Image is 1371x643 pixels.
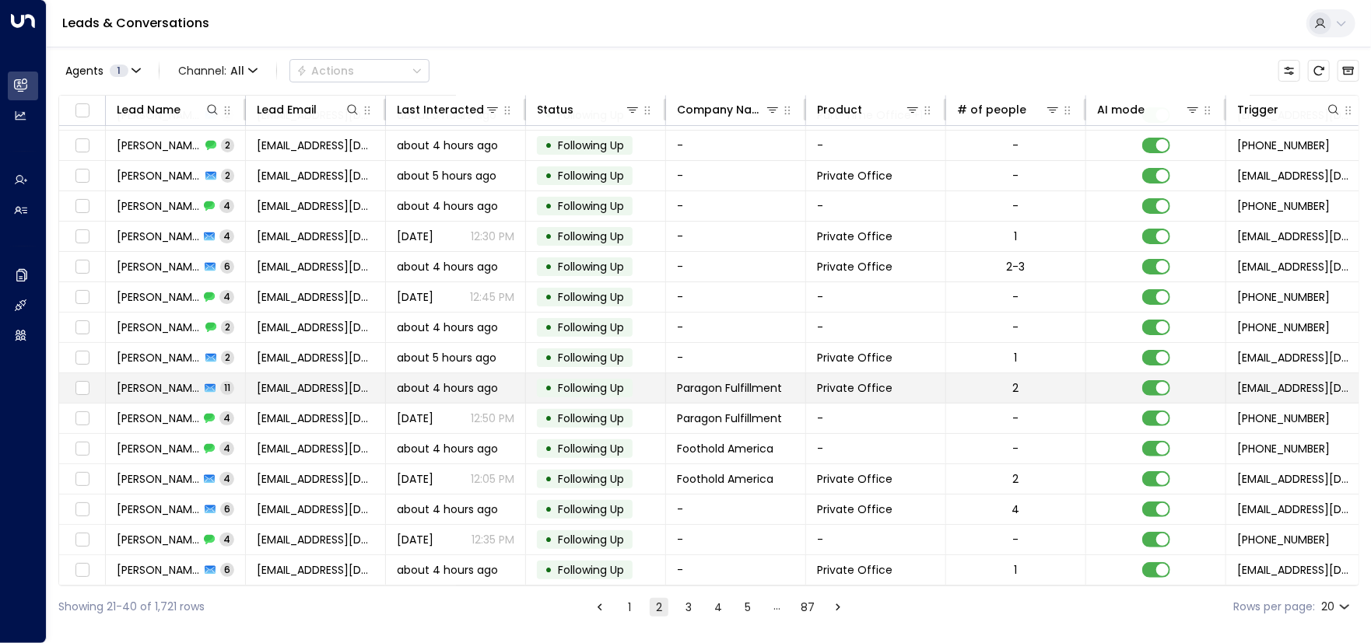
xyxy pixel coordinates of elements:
[1237,138,1330,153] span: +14378818577
[1007,259,1026,274] div: 2-3
[397,441,498,456] span: about 4 hours ago
[72,530,92,550] span: Toggle select row
[257,411,374,426] span: fkhan@paragonfulfillment.com
[1013,471,1019,487] div: 2
[471,471,514,487] p: 12:05 PM
[806,191,946,221] td: -
[666,191,806,221] td: -
[806,404,946,433] td: -
[397,380,498,396] span: about 4 hours ago
[558,471,624,487] span: Following Up
[817,168,892,183] span: Private Office
[72,348,92,368] span: Toggle select row
[1013,411,1019,426] div: -
[220,502,234,515] span: 6
[817,259,892,274] span: Private Office
[220,563,234,576] span: 6
[117,350,201,365] span: Betina
[257,350,374,365] span: sevillabetina@gmail.com
[817,380,892,396] span: Private Office
[1015,562,1018,578] div: 1
[817,100,920,119] div: Product
[65,65,103,76] span: Agents
[1237,562,1355,578] span: lucid_tours@lucidprivateoffices.com
[817,350,892,365] span: Private Office
[957,100,1026,119] div: # of people
[172,60,264,82] button: Channel:All
[545,405,552,432] div: •
[591,598,609,617] button: Go to previous page
[558,198,624,214] span: Following Up
[72,561,92,580] span: Toggle select row
[296,64,354,78] div: Actions
[1237,411,1330,426] span: +13187272466
[397,168,496,183] span: about 5 hours ago
[117,320,201,335] span: Betina
[666,343,806,372] td: -
[829,598,847,617] button: Go to next page
[117,138,201,153] span: David Bardsley
[257,229,374,244] span: daphnejg@gmail.com
[1237,100,1278,119] div: Trigger
[545,132,552,159] div: •
[72,136,92,156] span: Toggle select row
[1015,229,1018,244] div: 1
[545,466,552,492] div: •
[219,411,234,425] span: 4
[257,198,374,214] span: daphnejg@gmail.com
[558,259,624,274] span: Following Up
[545,162,552,189] div: •
[257,320,374,335] span: sevillabetina@gmail.com
[1097,100,1201,119] div: AI mode
[817,471,892,487] span: Private Office
[289,59,430,82] button: Actions
[219,290,234,303] span: 4
[221,138,234,152] span: 2
[397,229,433,244] span: Aug 14, 2025
[545,435,552,462] div: •
[1237,501,1355,517] span: lucid_tours@lucidprivateoffices.com
[545,314,552,341] div: •
[558,350,624,365] span: Following Up
[117,411,199,426] span: Fahim Khan
[397,259,498,274] span: about 4 hours ago
[677,441,773,456] span: Foothold America
[110,65,128,77] span: 1
[1233,599,1315,615] label: Rows per page:
[257,380,374,396] span: fkhan@paragonfulfillment.com
[558,289,624,305] span: Following Up
[72,227,92,246] span: Toggle select row
[1237,289,1330,305] span: +19089222404
[257,289,374,305] span: rohan.sanghavi7@gmail.com
[257,259,374,274] span: rohan.sanghavi7@gmail.com
[666,313,806,342] td: -
[117,380,200,396] span: Fahim Khan
[738,598,757,617] button: Go to page 5
[72,439,92,459] span: Toggle select row
[666,131,806,160] td: -
[117,259,200,274] span: Rohan Sanghavi
[1308,60,1330,82] span: Refresh
[397,532,433,547] span: Aug 04, 2025
[666,494,806,524] td: -
[558,380,624,396] span: Following Up
[545,223,552,250] div: •
[219,199,234,212] span: 4
[1321,596,1353,618] div: 20
[817,100,862,119] div: Product
[537,100,573,119] div: Status
[257,532,374,547] span: mbrewer.sfglife@gmail.com
[117,100,220,119] div: Lead Name
[817,229,892,244] span: Private Office
[806,525,946,554] td: -
[257,100,317,119] div: Lead Email
[289,59,430,82] div: Button group with a nested menu
[257,168,374,183] span: bardsl1972@gmail.com
[1237,441,1330,456] span: +447836553883
[558,501,624,517] span: Following Up
[1237,350,1355,365] span: lucid_tours@lucidprivateoffices.com
[806,434,946,463] td: -
[72,318,92,337] span: Toggle select row
[397,562,498,578] span: about 4 hours ago
[219,229,234,243] span: 4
